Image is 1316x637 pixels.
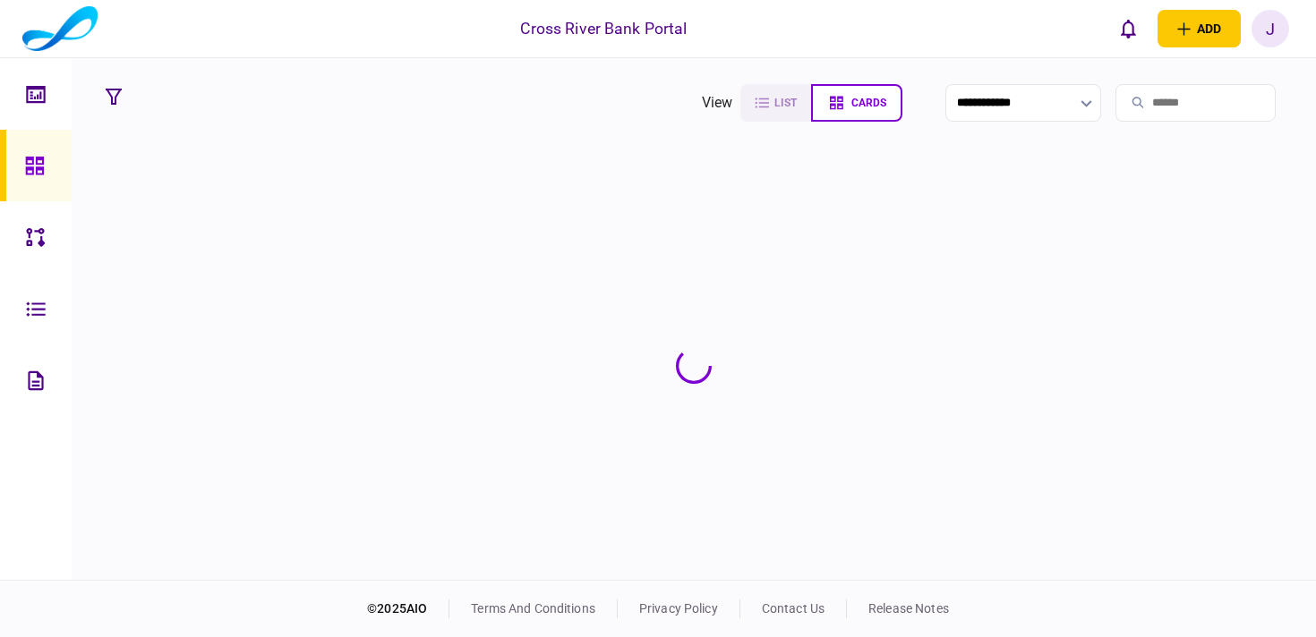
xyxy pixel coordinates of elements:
img: client company logo [22,6,98,51]
button: open notifications list [1109,10,1147,47]
span: list [774,97,797,109]
button: cards [811,84,902,122]
a: contact us [762,601,825,616]
div: Cross River Bank Portal [520,17,687,40]
div: © 2025 AIO [367,599,449,618]
a: privacy policy [639,601,718,616]
a: release notes [868,601,949,616]
button: J [1252,10,1289,47]
a: terms and conditions [471,601,595,616]
button: list [740,84,811,122]
button: open adding identity options [1158,10,1241,47]
div: view [702,92,733,114]
span: cards [851,97,886,109]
